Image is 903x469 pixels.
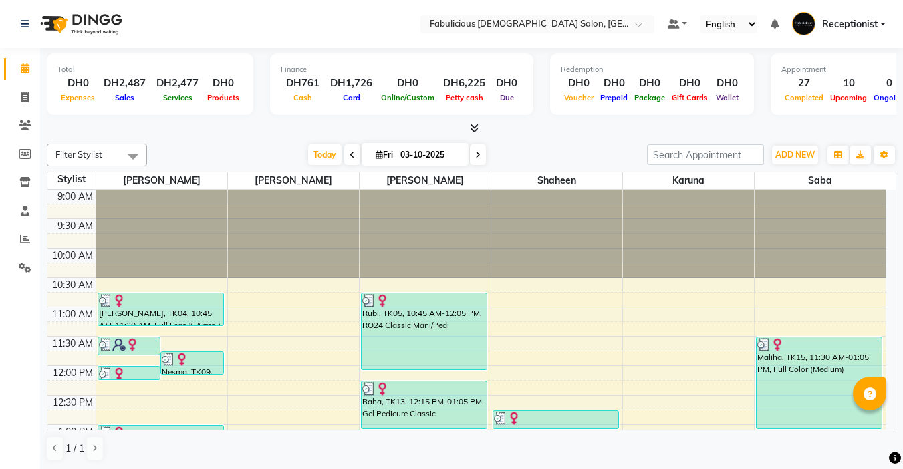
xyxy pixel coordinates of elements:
[57,64,243,75] div: Total
[50,366,96,380] div: 12:00 PM
[55,149,102,160] span: Filter Stylist
[775,150,815,160] span: ADD NEW
[98,293,223,325] div: [PERSON_NAME], TK04, 10:45 AM-11:20 AM, Full Legs & Arms + Underarms + Bikini + Upperlip
[561,75,597,91] div: DH0
[623,172,754,189] span: Karuna
[438,75,491,91] div: DH6,225
[204,75,243,91] div: DH0
[50,396,96,410] div: 12:30 PM
[362,293,487,369] div: Rubi, TK05, 10:45 AM-12:05 PM, RO24 Classic Mani/Pedi
[497,93,517,102] span: Due
[34,5,126,43] img: logo
[362,381,487,428] div: Raha, TK13, 12:15 PM-01:05 PM, Gel Pedicure Classic
[49,278,96,292] div: 10:30 AM
[711,75,743,91] div: DH0
[668,75,711,91] div: DH0
[360,172,491,189] span: [PERSON_NAME]
[49,249,96,263] div: 10:00 AM
[57,75,98,91] div: DH0
[160,93,196,102] span: Services
[49,337,96,351] div: 11:30 AM
[442,93,487,102] span: Petty cash
[57,93,98,102] span: Expenses
[340,93,364,102] span: Card
[668,93,711,102] span: Gift Cards
[47,172,96,186] div: Stylist
[631,75,668,91] div: DH0
[98,75,151,91] div: DH2,487
[561,64,743,75] div: Redemption
[822,17,878,31] span: Receptionist
[98,337,160,355] div: [PERSON_NAME] ( Google ), TK08, 11:30 AM-11:50 AM, Face Threading Eyebrow,Body Wax Legs (Half)
[491,172,622,189] span: Shaheen
[396,145,463,165] input: 2025-10-03
[827,93,870,102] span: Upcoming
[98,426,223,438] div: [PERSON_NAME], TK14, 01:00 PM-01:15 PM, Face Threading Upper Lip
[647,144,764,165] input: Search Appointment
[597,75,631,91] div: DH0
[55,425,96,439] div: 1:00 PM
[204,93,243,102] span: Products
[112,93,138,102] span: Sales
[827,75,870,91] div: 10
[372,150,396,160] span: Fri
[561,93,597,102] span: Voucher
[378,93,438,102] span: Online/Custom
[66,442,84,456] span: 1 / 1
[55,219,96,233] div: 9:30 AM
[491,75,523,91] div: DH0
[281,75,325,91] div: DH761
[55,190,96,204] div: 9:00 AM
[493,411,618,428] div: [PERSON_NAME], TK14, 12:45 PM-01:05 PM, Kids Hair Trim (Short)
[151,75,204,91] div: DH2,477
[772,146,818,164] button: ADD NEW
[325,75,378,91] div: DH1,726
[49,307,96,321] div: 11:00 AM
[631,93,668,102] span: Package
[378,75,438,91] div: DH0
[713,93,742,102] span: Wallet
[96,172,227,189] span: [PERSON_NAME]
[597,93,631,102] span: Prepaid
[755,172,886,189] span: Saba
[308,144,342,165] span: Today
[161,352,223,374] div: Nesma, TK09, 11:45 AM-12:10 PM, Face Threading Eyebrow
[281,64,523,75] div: Finance
[792,12,815,35] img: Receptionist
[228,172,359,189] span: [PERSON_NAME]
[781,75,827,91] div: 27
[757,337,882,428] div: Maliha, TK15, 11:30 AM-01:05 PM, Full Color (Medium)
[781,93,827,102] span: Completed
[290,93,315,102] span: Cash
[98,367,160,379] div: Rubi, TK05, 12:00 PM-12:15 PM, Face Waxing Upper Lip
